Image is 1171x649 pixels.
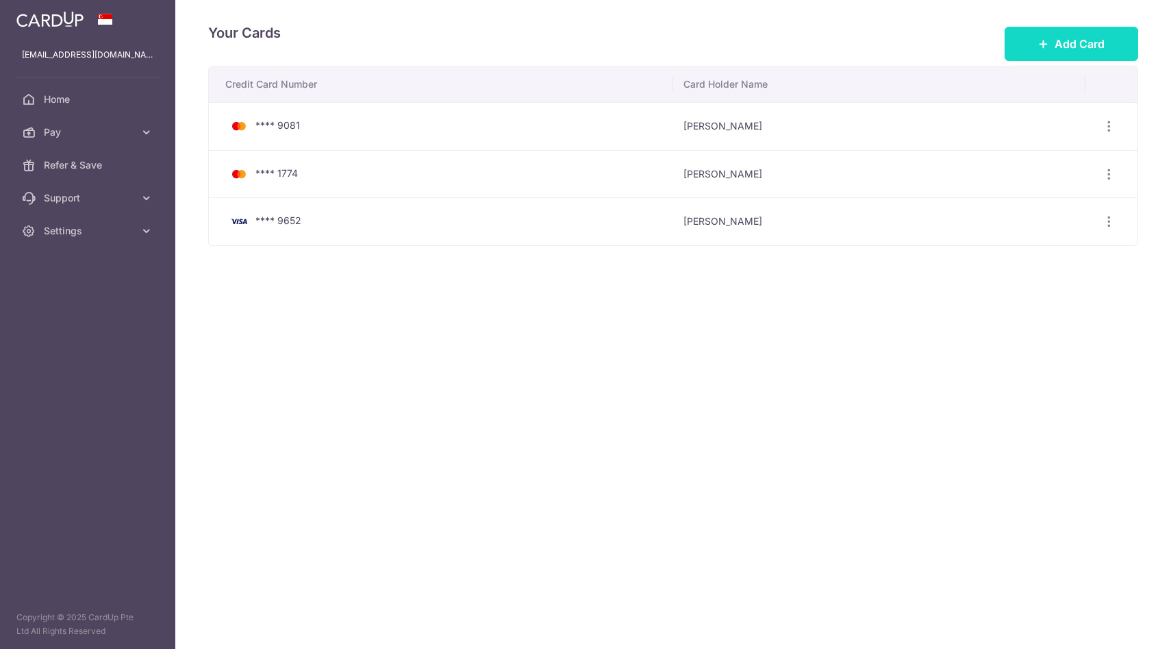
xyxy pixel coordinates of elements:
[225,166,253,182] img: Bank Card
[225,118,253,134] img: Bank Card
[1055,36,1105,52] span: Add Card
[44,158,134,172] span: Refer & Save
[44,191,134,205] span: Support
[22,48,153,62] p: [EMAIL_ADDRESS][DOMAIN_NAME]
[208,22,281,44] h4: Your Cards
[16,11,84,27] img: CardUp
[225,213,253,230] img: Bank Card
[672,150,1085,198] td: [PERSON_NAME]
[44,224,134,238] span: Settings
[44,93,134,106] span: Home
[1005,27,1138,61] button: Add Card
[672,197,1085,245] td: [PERSON_NAME]
[44,125,134,139] span: Pay
[672,102,1085,150] td: [PERSON_NAME]
[672,66,1085,102] th: Card Holder Name
[209,66,672,102] th: Credit Card Number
